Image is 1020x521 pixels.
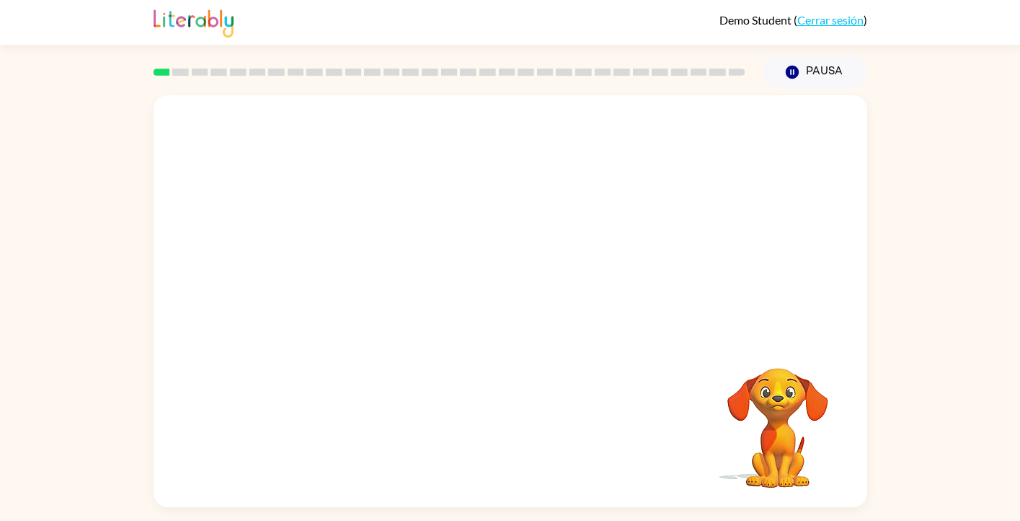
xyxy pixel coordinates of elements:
[154,6,234,38] img: Literably
[719,13,867,27] div: ( )
[719,13,794,27] span: Demo Student
[706,346,850,490] video: Tu navegador debe admitir la reproducción de archivos .mp4 para usar Literably. Intenta usar otro...
[763,56,867,89] button: Pausa
[797,13,864,27] a: Cerrar sesión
